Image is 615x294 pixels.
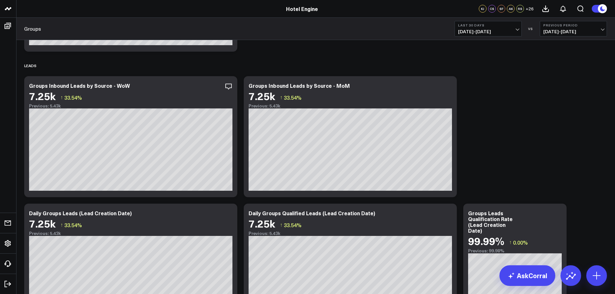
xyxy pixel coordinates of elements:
div: 7.25k [249,90,275,102]
span: ↑ [60,221,63,229]
div: Daily Groups Qualified Leads (Lead Creation Date) [249,209,375,217]
a: Log Out [2,278,14,290]
a: Hotel Engine [286,5,318,12]
div: Previous: 5.43k [249,103,452,108]
div: SF [497,5,505,13]
div: Previous: 5.43k [29,103,232,108]
span: 33.54% [64,94,82,101]
span: ↑ [509,238,512,247]
span: [DATE] - [DATE] [458,29,518,34]
div: Groups Inbound Leads by Source - WoW [29,82,130,89]
div: Groups Leads Qualification Rate (Lead Creation Date) [468,209,513,234]
span: 0.00% [513,239,528,246]
a: Groups [24,25,41,32]
div: KJ [479,5,487,13]
span: ↑ [280,221,282,229]
div: RS [516,5,524,13]
span: 33.54% [284,221,302,228]
div: 7.25k [29,90,56,102]
div: Previous: 5.43k [29,231,232,236]
div: Leads [24,58,36,73]
b: Previous Period [543,23,603,27]
a: AskCorral [499,265,555,286]
div: CS [488,5,496,13]
span: [DATE] - [DATE] [543,29,603,34]
span: ↑ [280,93,282,102]
div: Daily Groups Leads (Lead Creation Date) [29,209,132,217]
span: 33.54% [64,221,82,228]
div: VS [525,27,537,31]
span: + 26 [526,6,534,11]
span: ↑ [60,93,63,102]
b: Last 30 Days [458,23,518,27]
div: 99.99% [468,235,504,247]
div: Groups Inbound Leads by Source - MoM [249,82,350,89]
button: +26 [526,5,534,13]
button: Previous Period[DATE]-[DATE] [540,21,607,36]
span: 33.54% [284,94,302,101]
div: 7.25k [249,218,275,229]
div: AK [507,5,515,13]
div: Previous: 5.43k [249,231,452,236]
div: 7.25k [29,218,56,229]
button: Last 30 Days[DATE]-[DATE] [455,21,522,36]
div: Previous: 99.98% [468,248,562,253]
